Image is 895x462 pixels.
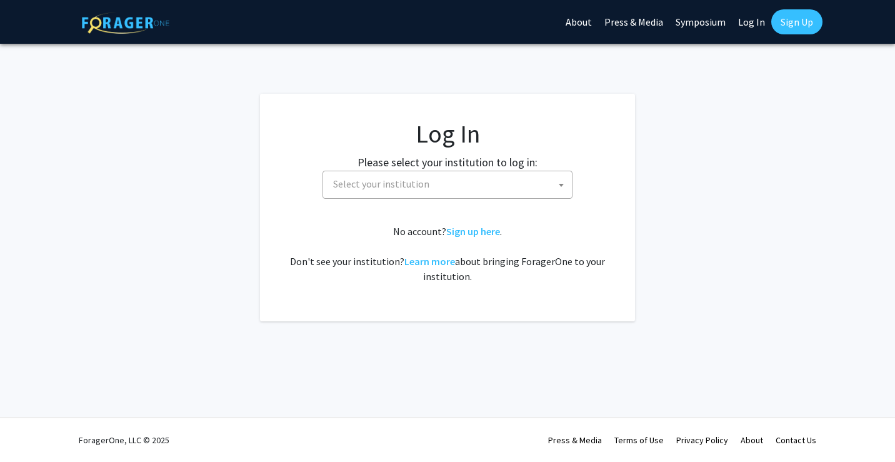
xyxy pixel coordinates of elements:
a: Privacy Policy [676,434,728,446]
div: No account? . Don't see your institution? about bringing ForagerOne to your institution. [285,224,610,284]
a: Contact Us [776,434,816,446]
a: About [741,434,763,446]
a: Learn more about bringing ForagerOne to your institution [404,255,455,268]
span: Select your institution [333,178,429,190]
span: Select your institution [328,171,572,197]
h1: Log In [285,119,610,149]
div: ForagerOne, LLC © 2025 [79,418,169,462]
label: Please select your institution to log in: [357,154,537,171]
a: Terms of Use [614,434,664,446]
a: Sign up here [446,225,500,238]
a: Sign Up [771,9,822,34]
iframe: Chat [842,406,886,453]
span: Select your institution [322,171,572,199]
a: Press & Media [548,434,602,446]
img: ForagerOne Logo [82,12,169,34]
